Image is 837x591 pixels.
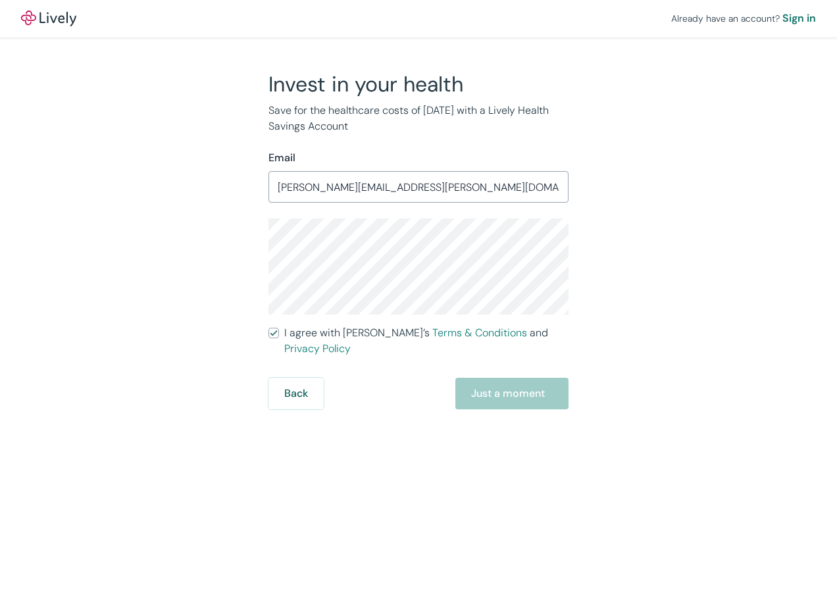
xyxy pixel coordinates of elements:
[21,11,76,26] a: LivelyLively
[284,342,351,355] a: Privacy Policy
[268,378,324,409] button: Back
[21,11,76,26] img: Lively
[671,11,816,26] div: Already have an account?
[782,11,816,26] a: Sign in
[432,326,527,340] a: Terms & Conditions
[268,150,295,166] label: Email
[268,71,569,97] h2: Invest in your health
[284,325,569,357] span: I agree with [PERSON_NAME]’s and
[268,103,569,134] p: Save for the healthcare costs of [DATE] with a Lively Health Savings Account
